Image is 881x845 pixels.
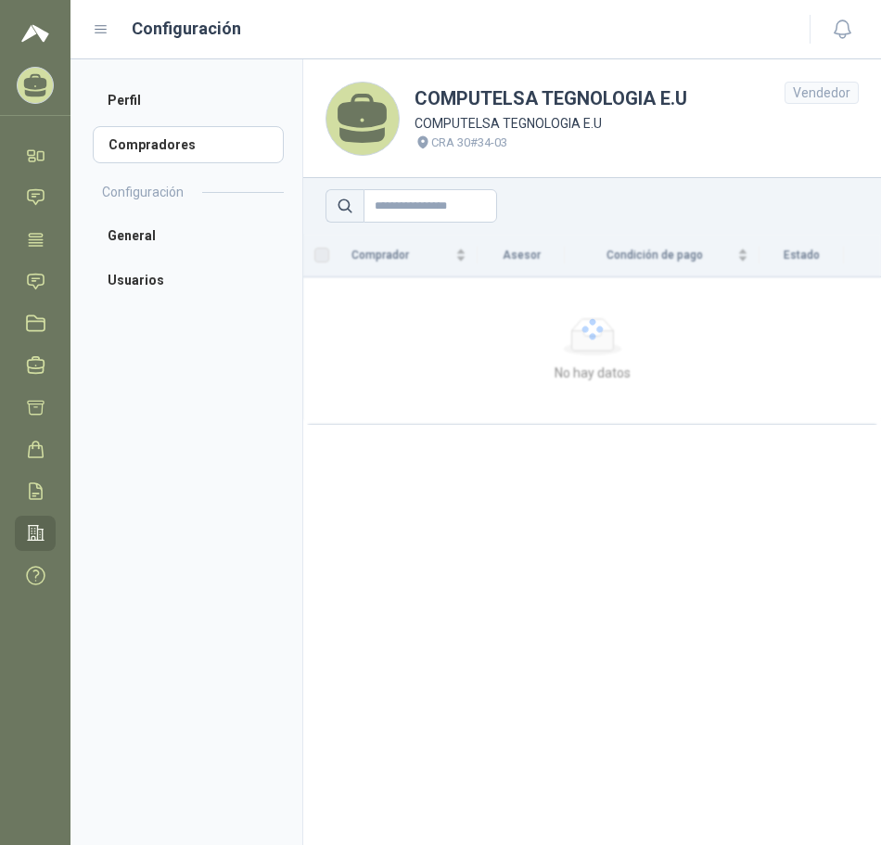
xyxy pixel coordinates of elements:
[93,82,284,119] a: Perfil
[785,82,859,104] div: Vendedor
[102,182,184,202] h2: Configuración
[21,22,49,45] img: Logo peakr
[93,262,284,299] a: Usuarios
[93,126,284,163] a: Compradores
[132,16,241,42] h1: Configuración
[415,84,687,113] h1: COMPUTELSA TEGNOLOGIA E.U
[415,113,687,134] p: COMPUTELSA TEGNOLOGIA E.U
[431,134,507,152] p: CRA 30#34-03
[93,217,284,254] a: General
